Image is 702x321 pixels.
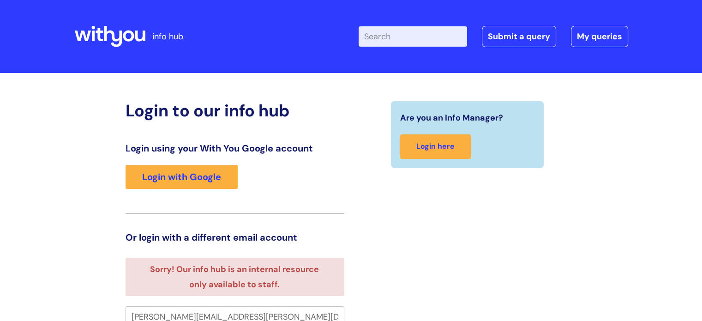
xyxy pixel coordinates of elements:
h3: Login using your With You Google account [126,143,344,154]
h2: Login to our info hub [126,101,344,121]
span: Are you an Info Manager? [400,110,503,125]
h3: Or login with a different email account [126,232,344,243]
input: Search [359,26,467,47]
a: My queries [571,26,628,47]
p: info hub [152,29,183,44]
a: Submit a query [482,26,556,47]
li: Sorry! Our info hub is an internal resource only available to staff. [142,262,328,292]
a: Login with Google [126,165,238,189]
a: Login here [400,134,471,159]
